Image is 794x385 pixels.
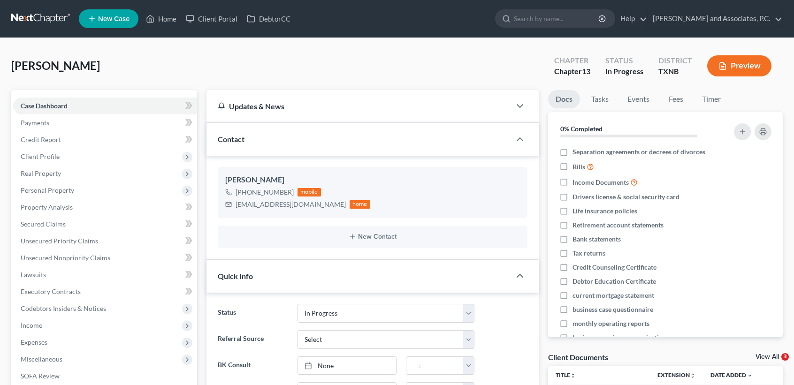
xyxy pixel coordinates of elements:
[21,186,74,194] span: Personal Property
[573,220,664,230] span: Retirement account statements
[690,373,695,378] i: unfold_more
[648,10,782,27] a: [PERSON_NAME] and Associates, P.C.
[707,55,771,76] button: Preview
[21,136,61,143] span: Credit Report
[514,10,600,27] input: Search by name...
[13,114,197,131] a: Payments
[554,66,590,77] div: Chapter
[570,373,576,378] i: unfold_more
[658,55,692,66] div: District
[573,319,649,328] span: monthly operating reports
[620,90,657,108] a: Events
[584,90,616,108] a: Tasks
[556,371,576,378] a: Titleunfold_more
[13,98,197,114] a: Case Dashboard
[573,333,666,342] span: business case income projection
[181,10,242,27] a: Client Portal
[298,188,321,196] div: mobile
[98,15,130,23] span: New Case
[21,237,98,245] span: Unsecured Priority Claims
[582,67,590,75] span: 13
[661,90,691,108] a: Fees
[21,321,42,329] span: Income
[350,200,370,209] div: home
[213,304,293,323] label: Status
[141,10,181,27] a: Home
[236,188,294,197] div: [PHONE_NUMBER]
[695,90,728,108] a: Timer
[21,203,73,211] span: Property Analysis
[548,90,580,108] a: Docs
[213,356,293,375] label: BK Consult
[21,220,66,228] span: Secured Claims
[218,101,499,111] div: Updates & News
[242,10,295,27] a: DebtorCC
[573,162,585,172] span: Bills
[21,338,47,346] span: Expenses
[781,353,789,361] span: 3
[213,330,293,349] label: Referral Source
[13,249,197,266] a: Unsecured Nonpriority Claims
[21,152,60,160] span: Client Profile
[573,234,621,244] span: Bank statements
[13,233,197,249] a: Unsecured Priority Claims
[573,206,637,216] span: Life insurance policies
[21,372,60,380] span: SOFA Review
[13,368,197,385] a: SOFA Review
[573,192,679,202] span: Drivers license & social security card
[13,266,197,283] a: Lawsuits
[658,66,692,77] div: TXNB
[605,66,643,77] div: In Progress
[548,352,608,362] div: Client Documents
[21,355,62,363] span: Miscellaneous
[756,354,779,360] a: View All
[573,263,657,272] span: Credit Counseling Certificate
[762,353,785,376] iframe: Intercom live chat
[573,147,705,157] span: Separation agreements or decrees of divorces
[406,357,464,375] input: -- : --
[13,283,197,300] a: Executory Contracts
[236,200,346,209] div: [EMAIL_ADDRESS][DOMAIN_NAME]
[657,371,695,378] a: Extensionunfold_more
[21,287,81,295] span: Executory Contracts
[11,59,100,72] span: [PERSON_NAME]
[573,249,605,258] span: Tax returns
[560,125,603,133] strong: 0% Completed
[21,271,46,279] span: Lawsuits
[225,233,520,241] button: New Contact
[573,305,653,314] span: business case questionnaire
[13,199,197,216] a: Property Analysis
[218,135,244,143] span: Contact
[605,55,643,66] div: Status
[747,373,753,378] i: expand_more
[21,102,68,110] span: Case Dashboard
[554,55,590,66] div: Chapter
[21,169,61,177] span: Real Property
[616,10,647,27] a: Help
[573,277,656,286] span: Debtor Education Certificate
[573,178,629,187] span: Income Documents
[13,216,197,233] a: Secured Claims
[225,174,520,186] div: [PERSON_NAME]
[13,131,197,148] a: Credit Report
[21,254,110,262] span: Unsecured Nonpriority Claims
[21,304,106,312] span: Codebtors Insiders & Notices
[573,291,654,300] span: current mortgage statement
[21,119,49,127] span: Payments
[218,272,253,280] span: Quick Info
[298,357,396,375] a: None
[710,371,753,378] a: Date Added expand_more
